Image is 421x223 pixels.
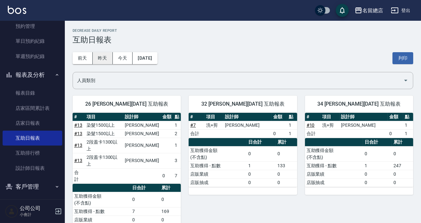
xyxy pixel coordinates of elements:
[8,6,26,14] img: Logo
[305,161,363,170] td: 互助獲得 - 點數
[196,101,289,107] span: 32 [PERSON_NAME][DATE] 互助報表
[3,161,62,176] a: 設計師日報表
[85,113,123,121] th: 項目
[189,113,204,121] th: #
[205,113,224,121] th: 項目
[173,168,181,183] td: 7
[123,153,161,168] td: [PERSON_NAME]
[73,29,413,33] h2: Decrease Daily Report
[85,153,123,168] td: 2段蓋卡1300以上
[123,113,161,121] th: 設計師
[321,113,340,121] th: 項目
[340,113,388,121] th: 設計師
[161,168,173,183] td: 0
[287,121,297,129] td: 1
[205,121,224,129] td: 洗+剪
[20,205,53,212] h5: 公司公司
[20,212,53,217] p: 小會計
[403,121,413,129] td: 1
[363,178,392,187] td: 0
[113,52,133,64] button: 今天
[363,146,392,161] td: 0
[305,170,363,178] td: 店販業績
[272,113,287,121] th: 金額
[363,161,392,170] td: 1
[160,192,181,207] td: 0
[85,138,123,153] td: 2段蓋卡1300以上
[305,146,363,161] td: 互助獲得金額 (不含點)
[276,146,297,161] td: 0
[3,178,62,195] button: 客戶管理
[123,138,161,153] td: [PERSON_NAME]
[247,146,276,161] td: 0
[247,161,276,170] td: 1
[74,131,82,136] a: #13
[189,129,204,138] td: 合計
[3,195,62,212] button: 員工及薪資
[3,66,62,83] button: 報表及分析
[247,138,276,147] th: 日合計
[305,129,321,138] td: 合計
[160,207,181,216] td: 169
[73,113,85,121] th: #
[392,146,413,161] td: 0
[287,113,297,121] th: 點
[189,178,247,187] td: 店販抽成
[276,170,297,178] td: 0
[123,121,161,129] td: [PERSON_NAME]
[189,138,297,187] table: a dense table
[173,129,181,138] td: 2
[123,129,161,138] td: [PERSON_NAME]
[363,170,392,178] td: 0
[73,168,85,183] td: 合計
[305,178,363,187] td: 店販抽成
[352,4,386,17] button: 名留總店
[272,129,287,138] td: 0
[305,113,413,138] table: a dense table
[74,123,82,128] a: #13
[74,158,82,163] a: #13
[392,52,413,64] button: 列印
[133,52,157,64] button: [DATE]
[5,205,18,218] img: Person
[363,138,392,147] th: 日合計
[403,113,413,121] th: 點
[3,131,62,146] a: 互助日報表
[3,86,62,100] a: 報表目錄
[161,113,173,121] th: 金額
[73,113,181,184] table: a dense table
[3,34,62,49] a: 單日預約紀錄
[189,113,297,138] table: a dense table
[392,178,413,187] td: 0
[3,101,62,116] a: 店家區間累計表
[223,113,271,121] th: 設計師
[340,121,388,129] td: [PERSON_NAME]
[189,161,247,170] td: 互助獲得 - 點數
[336,4,349,17] button: save
[307,123,315,128] a: #10
[131,207,160,216] td: 7
[160,184,181,192] th: 累計
[189,170,247,178] td: 店販業績
[3,116,62,131] a: 店家日報表
[73,52,93,64] button: 前天
[73,35,413,44] h3: 互助日報表
[76,75,401,86] input: 人員名稱
[305,113,321,121] th: #
[247,170,276,178] td: 0
[131,184,160,192] th: 日合計
[173,138,181,153] td: 1
[93,52,113,64] button: 昨天
[223,121,271,129] td: [PERSON_NAME]
[190,123,196,128] a: #7
[401,75,411,86] button: Open
[173,153,181,168] td: 3
[388,129,403,138] td: 0
[392,138,413,147] th: 累計
[362,6,383,15] div: 名留總店
[313,101,405,107] span: 34 [PERSON_NAME][DATE] 互助報表
[276,178,297,187] td: 0
[3,49,62,64] a: 單週預約紀錄
[276,161,297,170] td: 133
[403,129,413,138] td: 1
